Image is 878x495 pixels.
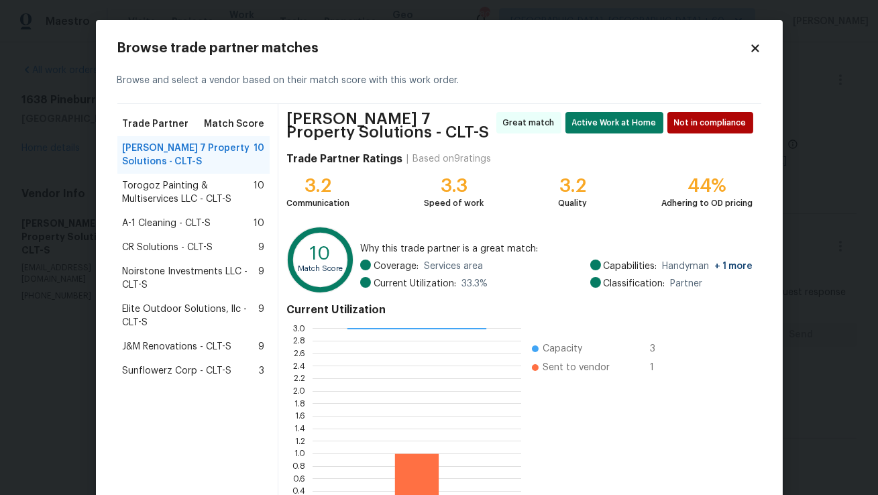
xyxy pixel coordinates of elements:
[123,142,254,168] span: [PERSON_NAME] 7 Property Solutions - CLT-S
[374,260,419,273] span: Coverage:
[503,116,560,129] span: Great match
[293,487,306,495] text: 0.4
[572,116,662,129] span: Active Work at Home
[123,179,254,206] span: Torogoz Painting & Multiservices LLC - CLT-S
[286,152,402,166] h4: Trade Partner Ratings
[543,342,582,355] span: Capacity
[123,117,189,131] span: Trade Partner
[295,449,306,457] text: 1.0
[543,361,610,374] span: Sent to vendor
[424,260,483,273] span: Services area
[204,117,264,131] span: Match Score
[671,277,703,290] span: Partner
[663,260,753,273] span: Handyman
[123,241,213,254] span: CR Solutions - CLT-S
[402,152,413,166] div: |
[286,303,753,317] h4: Current Utilization
[715,262,753,271] span: + 1 more
[258,302,264,329] span: 9
[298,265,343,272] text: Match Score
[254,217,264,230] span: 10
[294,475,306,483] text: 0.6
[296,437,306,445] text: 1.2
[413,152,491,166] div: Based on 9 ratings
[123,217,211,230] span: A-1 Cleaning - CLT-S
[123,364,232,378] span: Sunflowerz Corp - CLT-S
[254,142,264,168] span: 10
[295,425,306,433] text: 1.4
[123,265,259,292] span: Noirstone Investments LLC - CLT-S
[662,197,753,210] div: Adhering to OD pricing
[650,342,671,355] span: 3
[294,325,306,333] text: 3.0
[604,260,657,273] span: Capabilities:
[424,179,484,192] div: 3.3
[293,462,306,470] text: 0.8
[294,362,306,370] text: 2.4
[461,277,488,290] span: 33.3 %
[259,364,264,378] span: 3
[294,349,306,357] text: 2.6
[674,116,752,129] span: Not in compliance
[604,277,665,290] span: Classification:
[558,197,587,210] div: Quality
[558,179,587,192] div: 3.2
[117,42,749,55] h2: Browse trade partner matches
[123,340,232,353] span: J&M Renovations - CLT-S
[254,179,264,206] span: 10
[294,387,306,395] text: 2.0
[296,412,306,420] text: 1.6
[424,197,484,210] div: Speed of work
[374,277,456,290] span: Current Utilization:
[117,58,761,104] div: Browse and select a vendor based on their match score with this work order.
[650,361,671,374] span: 1
[258,241,264,254] span: 9
[123,302,259,329] span: Elite Outdoor Solutions, llc - CLT-S
[311,245,331,264] text: 10
[286,197,349,210] div: Communication
[295,400,306,408] text: 1.8
[258,265,264,292] span: 9
[294,337,306,345] text: 2.8
[258,340,264,353] span: 9
[294,374,306,382] text: 2.2
[360,242,753,256] span: Why this trade partner is a great match:
[662,179,753,192] div: 44%
[286,112,492,139] span: [PERSON_NAME] 7 Property Solutions - CLT-S
[286,179,349,192] div: 3.2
